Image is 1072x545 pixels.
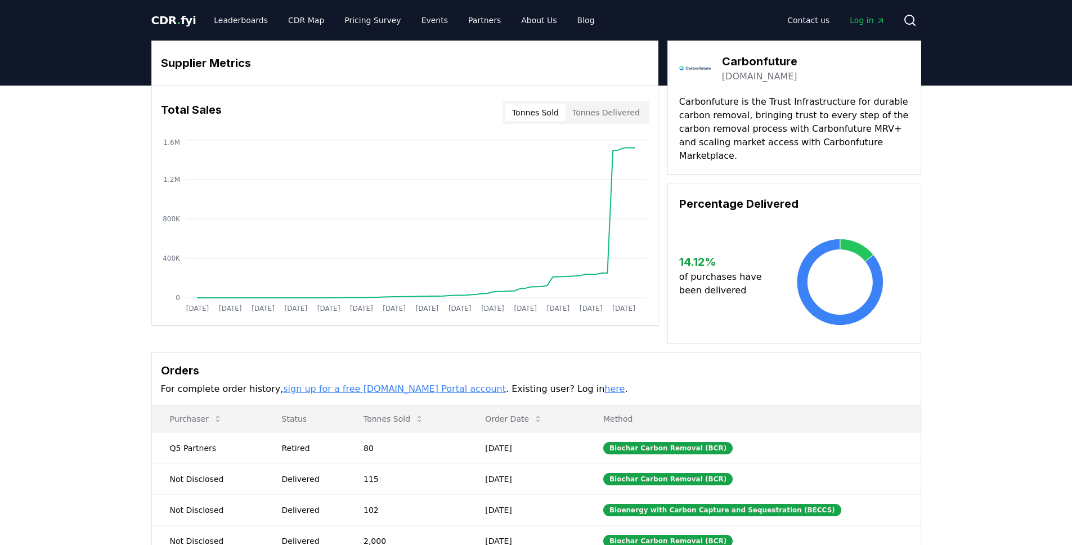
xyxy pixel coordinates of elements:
[273,413,337,425] p: Status
[514,305,537,312] tspan: [DATE]
[778,10,838,30] a: Contact us
[283,383,506,394] a: sign up for a free [DOMAIN_NAME] Portal account
[603,473,733,485] div: Biochar Carbon Removal (BCR)
[594,413,912,425] p: Method
[346,463,467,494] td: 115
[218,305,241,312] tspan: [DATE]
[161,101,222,124] h3: Total Sales
[566,104,647,122] button: Tonnes Delivered
[604,383,625,394] a: here
[679,195,909,212] h3: Percentage Delivered
[161,382,912,396] p: For complete order history, . Existing user? Log in .
[161,362,912,379] h3: Orders
[282,473,337,485] div: Delivered
[850,15,885,26] span: Log in
[355,408,433,430] button: Tonnes Sold
[284,305,307,312] tspan: [DATE]
[603,442,733,454] div: Biochar Carbon Removal (BCR)
[152,432,264,463] td: Q5 Partners
[467,494,585,525] td: [DATE]
[722,70,797,83] a: [DOMAIN_NAME]
[467,432,585,463] td: [DATE]
[568,10,604,30] a: Blog
[679,270,771,297] p: of purchases have been delivered
[679,253,771,270] h3: 14.12 %
[151,12,196,28] a: CDR.fyi
[252,305,275,312] tspan: [DATE]
[448,305,471,312] tspan: [DATE]
[151,14,196,27] span: CDR fyi
[778,10,894,30] nav: Main
[841,10,894,30] a: Log in
[346,432,467,463] td: 80
[476,408,551,430] button: Order Date
[163,139,180,146] tspan: 1.6M
[152,463,264,494] td: Not Disclosed
[546,305,569,312] tspan: [DATE]
[415,305,438,312] tspan: [DATE]
[481,305,504,312] tspan: [DATE]
[152,494,264,525] td: Not Disclosed
[346,494,467,525] td: 102
[317,305,340,312] tspan: [DATE]
[163,254,181,262] tspan: 400K
[383,305,406,312] tspan: [DATE]
[722,53,797,70] h3: Carbonfuture
[205,10,277,30] a: Leaderboards
[505,104,566,122] button: Tonnes Sold
[612,305,635,312] tspan: [DATE]
[467,463,585,494] td: [DATE]
[350,305,373,312] tspan: [DATE]
[679,95,909,163] p: Carbonfuture is the Trust Infrastructure for durable carbon removal, bringing trust to every step...
[603,504,841,516] div: Bioenergy with Carbon Capture and Sequestration (BECCS)
[161,408,231,430] button: Purchaser
[282,443,337,454] div: Retired
[163,176,180,184] tspan: 1.2M
[282,504,337,516] div: Delivered
[512,10,566,30] a: About Us
[279,10,333,30] a: CDR Map
[205,10,603,30] nav: Main
[412,10,457,30] a: Events
[580,305,603,312] tspan: [DATE]
[163,215,181,223] tspan: 800K
[186,305,209,312] tspan: [DATE]
[679,52,711,84] img: Carbonfuture-logo
[459,10,510,30] a: Partners
[161,55,649,72] h3: Supplier Metrics
[177,14,181,27] span: .
[335,10,410,30] a: Pricing Survey
[176,294,180,302] tspan: 0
